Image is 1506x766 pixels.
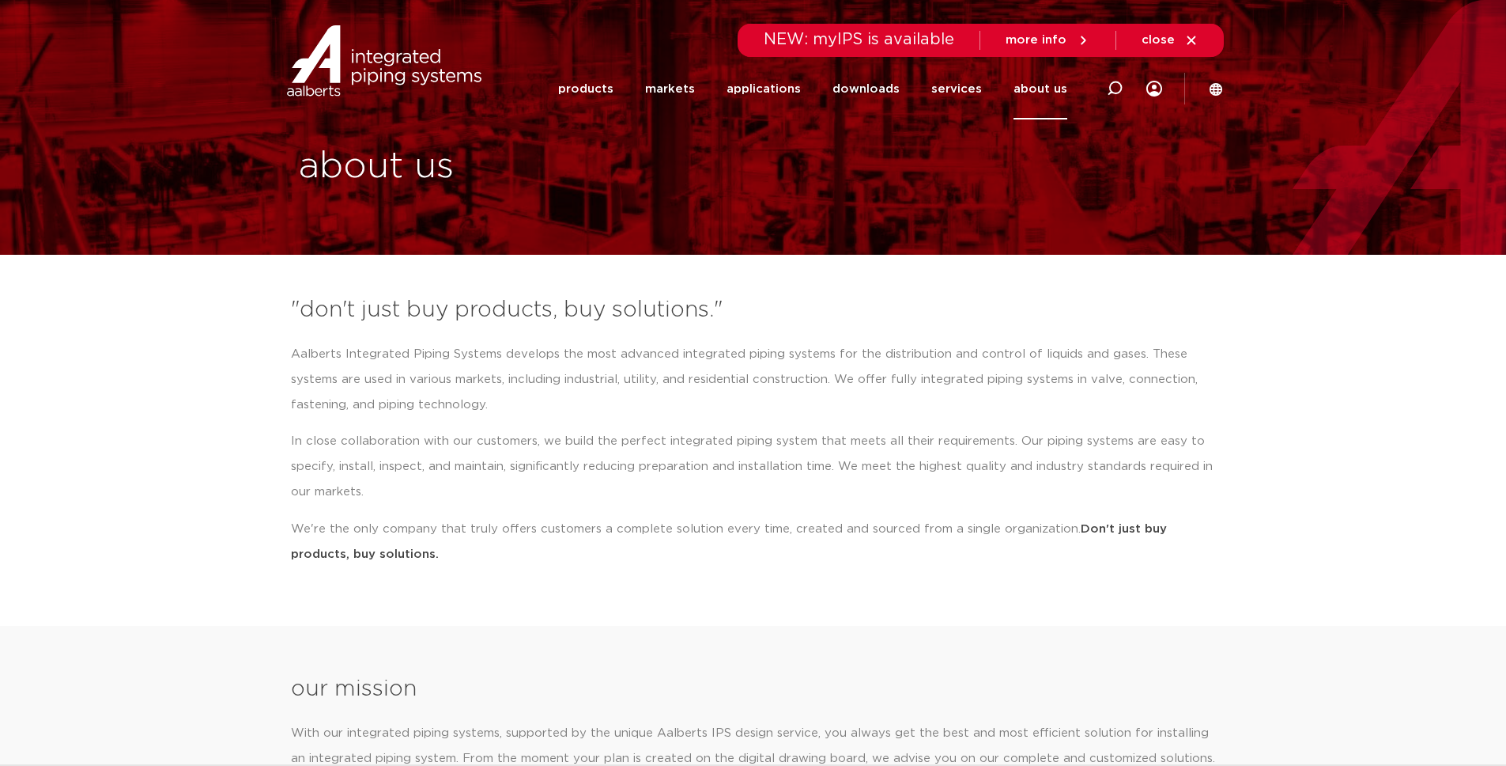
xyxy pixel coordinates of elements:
a: markets [645,59,695,119]
font: about us [299,148,454,184]
font: more info [1006,34,1066,46]
font: products [558,83,613,95]
a: close [1142,33,1198,47]
font: In close collaboration with our customers, we build the perfect integrated piping system that mee... [291,435,1213,498]
font: services [931,83,982,95]
a: products [558,59,613,119]
font: Aalberts Integrated Piping Systems develops the most advanced integrated piping systems for the d... [291,348,1198,411]
font: close [1142,34,1175,46]
font: markets [645,83,695,95]
font: With our integrated piping systems, supported by the unique Aalberts IPS design service, you alwa... [291,727,1215,764]
font: Don't just buy products, buy solutions. [291,523,1167,560]
nav: Menu [558,59,1067,119]
a: applications [727,59,801,119]
font: downloads [832,83,900,95]
div: my IPS [1146,57,1162,120]
font: "don't just buy products, buy solutions." [291,299,723,321]
font: We're the only company that truly offers customers a complete solution every time, created and so... [291,523,1081,535]
font: about us [1013,83,1067,95]
a: more info [1006,33,1090,47]
font: NEW: myIPS is available [764,32,954,47]
font: applications [727,83,801,95]
font: our mission [291,678,417,700]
